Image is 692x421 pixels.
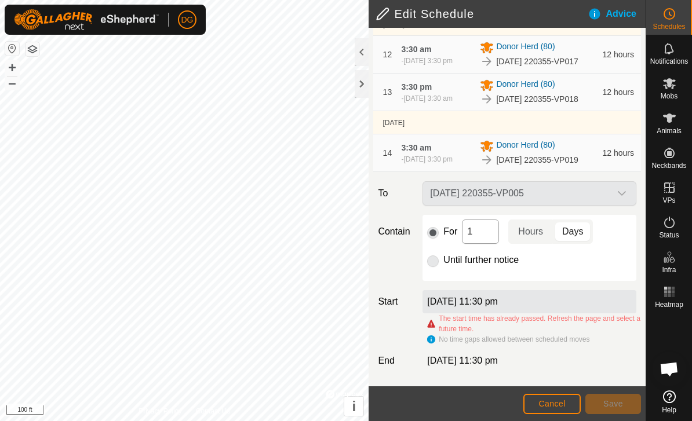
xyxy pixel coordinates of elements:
[523,394,581,414] button: Cancel
[383,87,392,97] span: 13
[427,313,650,334] div: The start time has already passed. Refresh the page and select a future time.
[518,225,543,239] span: Hours
[496,93,578,105] span: [DATE] 220355-VP018
[401,143,431,152] span: 3:30 am
[496,139,555,153] span: Donor Herd (80)
[496,56,578,68] span: [DATE] 220355-VP017
[403,94,452,102] span: [DATE] 3:30 am
[662,266,676,273] span: Infra
[26,42,39,56] button: Map Layers
[480,92,494,106] img: To
[401,93,452,104] div: -
[653,23,685,30] span: Schedules
[383,148,392,158] span: 14
[657,127,682,134] span: Animals
[139,406,182,416] a: Privacy Policy
[496,154,578,166] span: [DATE] 220355-VP019
[403,155,452,163] span: [DATE] 3:30 pm
[651,162,686,169] span: Neckbands
[383,50,392,59] span: 12
[5,76,19,90] button: –
[401,56,452,66] div: -
[652,352,687,386] div: Open chat
[443,255,519,265] label: Until further notice
[427,356,498,365] span: [DATE] 11:30 pm
[662,197,675,204] span: VPs
[344,397,363,416] button: i
[383,119,405,127] span: [DATE]
[603,50,634,59] span: 12 hours
[373,354,418,368] label: End
[662,407,676,413] span: Help
[585,394,641,414] button: Save
[427,296,498,306] label: [DATE] 11:30 pm
[373,225,418,239] label: Contain
[401,82,432,91] span: 3:30 pm
[480,54,494,68] img: To
[496,41,555,54] span: Donor Herd (80)
[659,232,679,239] span: Status
[383,20,405,28] span: [DATE]
[538,399,566,408] span: Cancel
[5,42,19,56] button: Reset Map
[603,399,623,408] span: Save
[661,93,678,100] span: Mobs
[373,295,418,309] label: Start
[196,406,230,416] a: Contact Us
[588,7,646,21] div: Advice
[5,61,19,75] button: +
[403,57,452,65] span: [DATE] 3:30 pm
[496,78,555,92] span: Donor Herd (80)
[376,7,587,21] h2: Edit Schedule
[655,301,683,308] span: Heatmap
[352,398,356,414] span: i
[14,9,159,30] img: Gallagher Logo
[401,45,431,54] span: 3:30 am
[181,14,194,26] span: DG
[373,181,418,206] label: To
[650,58,688,65] span: Notifications
[480,153,494,167] img: To
[562,225,583,239] span: Days
[439,335,589,343] span: No time gaps allowed between scheduled moves
[603,87,634,97] span: 12 hours
[603,148,634,158] span: 12 hours
[443,227,457,236] label: For
[401,154,452,164] div: -
[646,386,692,418] a: Help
